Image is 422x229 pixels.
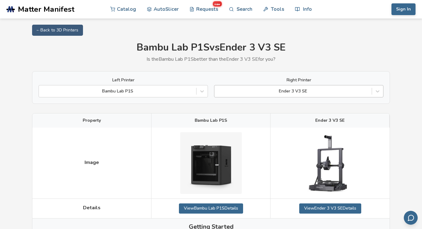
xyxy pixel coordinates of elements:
[85,160,99,165] span: Image
[32,42,390,53] h1: Bambu Lab P1S vs Ender 3 V3 SE
[180,132,242,194] img: Bambu Lab P1S
[195,118,227,123] span: Bambu Lab P1S
[315,118,345,123] span: Ender 3 V3 SE
[299,203,361,213] a: ViewEnder 3 V3 SEDetails
[39,78,208,83] label: Left Printer
[299,132,361,194] img: Ender 3 V3 SE
[83,118,101,123] span: Property
[18,5,74,14] span: Matter Manifest
[32,56,390,62] p: Is the Bambu Lab P1S better than the Ender 3 V3 SE for you?
[179,203,243,213] a: ViewBambu Lab P1SDetails
[404,211,418,225] button: Send feedback via email
[32,25,83,36] a: ← Back to 3D Printers
[42,89,43,94] input: Bambu Lab P1S
[391,3,416,15] button: Sign In
[213,1,222,6] span: new
[217,89,219,94] input: Ender 3 V3 SE
[83,205,101,211] span: Details
[214,78,383,83] label: Right Printer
